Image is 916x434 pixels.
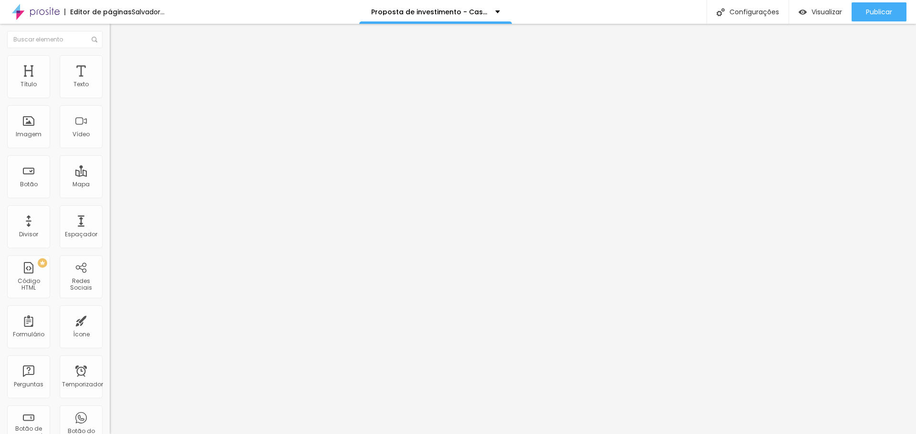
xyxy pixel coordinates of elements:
font: Proposta de investimento - Casamento [371,7,510,17]
input: Buscar elemento [7,31,103,48]
font: Editor de páginas [70,7,132,17]
font: Perguntas [14,380,43,388]
font: Salvador... [132,7,165,17]
iframe: Editor [110,24,916,434]
font: Vídeo [73,130,90,138]
font: Visualizar [812,7,842,17]
font: Redes Sociais [70,277,92,292]
font: Ícone [73,330,90,338]
font: Código HTML [18,277,40,292]
font: Espaçador [65,230,97,238]
img: Ícone [92,37,97,42]
button: Visualizar [789,2,852,21]
font: Texto [73,80,89,88]
img: view-1.svg [799,8,807,16]
font: Formulário [13,330,44,338]
font: Imagem [16,130,42,138]
img: Ícone [717,8,725,16]
font: Mapa [73,180,90,188]
font: Botão [20,180,38,188]
font: Título [21,80,37,88]
button: Publicar [852,2,906,21]
font: Configurações [729,7,779,17]
font: Temporizador [62,380,103,388]
font: Publicar [866,7,892,17]
font: Divisor [19,230,38,238]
